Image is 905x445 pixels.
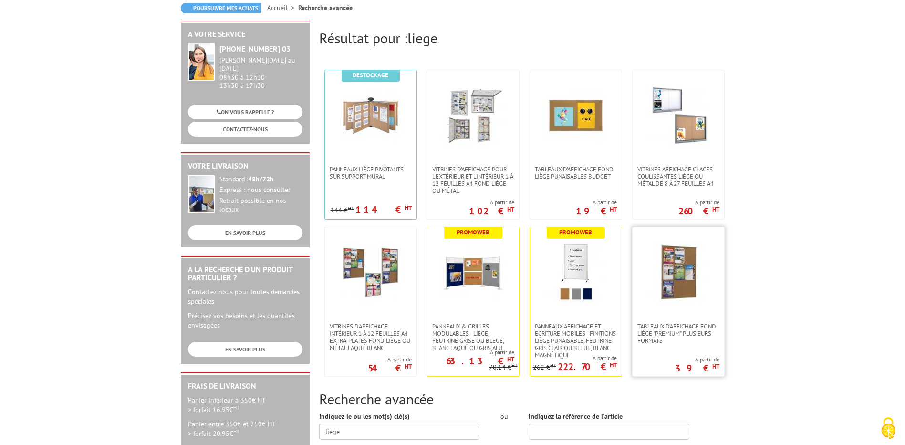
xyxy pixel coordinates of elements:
p: Contactez-nous pour toutes demandes spéciales [188,287,302,306]
a: EN SAVOIR PLUS [188,225,302,240]
strong: 48h/72h [248,175,274,183]
a: Panneaux liège pivotants sur support mural [325,166,416,180]
b: Promoweb [457,228,489,236]
h2: Frais de Livraison [188,382,302,391]
a: Tableaux d'affichage fond liège punaisables Budget [530,166,622,180]
h2: Recherche avancée [319,391,725,407]
p: 39 € [675,365,719,371]
sup: HT [712,362,719,371]
div: Express : nous consulter [219,186,302,194]
img: Vitrines d'affichage pour l'extérieur et l'intérieur 1 à 12 feuilles A4 fond liège ou métal [442,85,504,147]
span: A partir de [678,199,719,206]
span: Panneaux & Grilles modulables - liège, feutrine grise ou bleue, blanc laqué ou gris alu [432,323,514,351]
div: ou [494,412,514,421]
span: A partir de [576,199,617,206]
h2: Résultat pour : [319,30,725,46]
span: A partir de [469,199,514,206]
img: Panneaux Affichage et Ecriture Mobiles - finitions liège punaisable, feutrine gris clair ou bleue... [545,242,607,304]
img: Panneaux liège pivotants sur support mural [340,85,402,147]
sup: HT [233,404,239,411]
button: Cookies (fenêtre modale) [872,413,905,445]
span: Panneaux Affichage et Ecriture Mobiles - finitions liège punaisable, feutrine gris clair ou bleue... [535,323,617,359]
h2: A votre service [188,30,302,39]
sup: HT [511,362,518,369]
span: Tableaux d'affichage fond liège punaisables Budget [535,166,617,180]
sup: HT [550,362,556,369]
span: Vitrines d'affichage pour l'extérieur et l'intérieur 1 à 12 feuilles A4 fond liège ou métal [432,166,514,194]
sup: HT [233,428,239,434]
span: Panneaux liège pivotants sur support mural [330,166,412,180]
a: Vitrines affichage glaces coulissantes liège ou métal de 8 à 27 feuilles A4 [633,166,724,187]
a: Panneaux & Grilles modulables - liège, feutrine grise ou bleue, blanc laqué ou gris alu [427,323,519,351]
sup: HT [507,205,514,213]
span: > forfait 20.95€ [188,429,239,438]
img: Panneaux & Grilles modulables - liège, feutrine grise ou bleue, blanc laqué ou gris alu [442,242,504,304]
span: A partir de [675,356,719,363]
a: Vitrines d'affichage pour l'extérieur et l'intérieur 1 à 12 feuilles A4 fond liège ou métal [427,166,519,194]
b: Destockage [353,71,388,79]
img: Vitrines affichage glaces coulissantes liège ou métal de 8 à 27 feuilles A4 [647,85,709,147]
p: 262 € [533,364,556,371]
span: A partir de [533,354,617,362]
div: 08h30 à 12h30 13h30 à 17h30 [219,56,302,89]
a: EN SAVOIR PLUS [188,342,302,357]
p: 222.70 € [558,364,617,370]
p: 54 € [368,365,412,371]
p: 144 € [331,207,354,214]
sup: HT [610,361,617,369]
img: Tableaux d'affichage fond liège [647,242,709,304]
h2: Votre livraison [188,162,302,170]
span: A partir de [368,356,412,363]
a: Poursuivre mes achats [181,3,261,13]
sup: HT [610,205,617,213]
img: Tableaux d'affichage fond liège punaisables Budget [545,85,607,147]
div: [PERSON_NAME][DATE] au [DATE] [219,56,302,73]
p: Panier entre 350€ et 750€ HT [188,419,302,438]
label: Indiquez le ou les mot(s) clé(s) [319,412,410,421]
img: widget-livraison.jpg [188,175,215,213]
p: 260 € [678,208,719,214]
div: Retrait possible en nos locaux [219,197,302,214]
p: Précisez vos besoins et les quantités envisagées [188,311,302,330]
p: 70.14 € [489,364,518,371]
span: > forfait 16.95€ [188,405,239,414]
p: 102 € [469,208,514,214]
span: Vitrines affichage glaces coulissantes liège ou métal de 8 à 27 feuilles A4 [637,166,719,187]
span: Vitrines d'affichage intérieur 1 à 12 feuilles A4 extra-plates fond liège ou métal laqué blanc [330,323,412,351]
img: Vitrines d'affichage intérieur 1 à 12 feuilles A4 extra-plates fond liège ou métal laqué blanc [340,242,402,304]
span: A partir de [427,349,514,356]
a: Accueil [267,3,298,12]
p: 63.13 € [446,358,514,364]
p: Panier inférieur à 350€ HT [188,395,302,414]
img: widget-service.jpg [188,43,215,81]
p: 19 € [576,208,617,214]
a: CONTACTEZ-NOUS [188,122,302,137]
sup: HT [405,362,412,371]
sup: HT [348,205,354,212]
p: 114 € [355,207,412,212]
a: ON VOUS RAPPELLE ? [188,105,302,119]
sup: HT [405,204,412,212]
a: Panneaux Affichage et Ecriture Mobiles - finitions liège punaisable, feutrine gris clair ou bleue... [530,323,622,359]
div: Standard : [219,175,302,184]
li: Recherche avancée [298,3,353,12]
strong: [PHONE_NUMBER] 03 [219,44,291,53]
a: Vitrines d'affichage intérieur 1 à 12 feuilles A4 extra-plates fond liège ou métal laqué blanc [325,323,416,351]
span: Tableaux d'affichage fond liège "Premium" plusieurs formats [637,323,719,344]
a: Tableaux d'affichage fond liège "Premium" plusieurs formats [633,323,724,344]
img: Cookies (fenêtre modale) [876,416,900,440]
sup: HT [712,205,719,213]
span: liege [407,29,437,47]
sup: HT [507,355,514,363]
label: Indiquez la référence de l'article [529,412,623,421]
b: Promoweb [559,228,592,236]
h2: A la recherche d'un produit particulier ? [188,265,302,282]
